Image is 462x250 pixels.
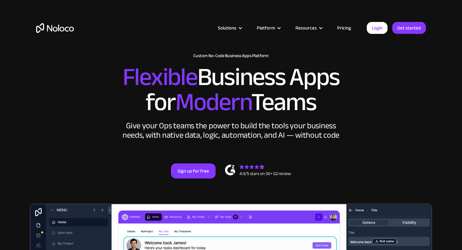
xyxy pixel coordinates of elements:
div: Resources [295,24,317,32]
a: Login [367,22,388,34]
div: Solutions [218,24,236,32]
a: Get started [392,22,426,34]
span: Flexible [123,54,197,100]
div: Solutions [210,24,249,32]
span: Modern [175,79,251,125]
a: Sign up for free [171,163,216,178]
div: Platform [257,24,275,32]
div: Give your Ops teams the power to build the tools your business needs, with native data, logic, au... [121,121,341,140]
a: home [36,23,74,33]
h2: Business Apps for Teams [36,65,426,115]
a: Pricing [329,24,359,32]
div: Resources [288,24,329,32]
div: Platform [249,24,288,32]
